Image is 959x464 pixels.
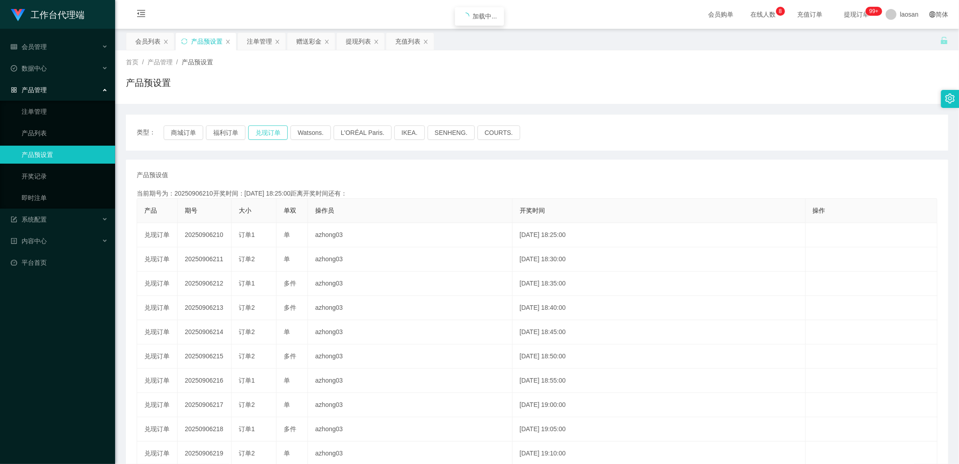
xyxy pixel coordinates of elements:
[308,393,513,417] td: azhong03
[308,247,513,272] td: azhong03
[137,393,178,417] td: 兑现订单
[137,170,168,180] span: 产品预设值
[178,223,232,247] td: 20250906210
[248,125,288,140] button: 兑现订单
[284,328,290,335] span: 单
[334,125,392,140] button: L'ORÉAL Paris.
[308,417,513,442] td: azhong03
[11,237,47,245] span: 内容中心
[239,280,255,287] span: 订单1
[239,425,255,433] span: 订单1
[163,39,169,45] i: 图标: close
[513,247,806,272] td: [DATE] 18:30:00
[462,13,469,20] i: icon: loading
[239,231,255,238] span: 订单1
[137,272,178,296] td: 兑现订单
[225,39,231,45] i: 图标: close
[137,296,178,320] td: 兑现订单
[144,207,157,214] span: 产品
[239,304,255,311] span: 订单2
[22,146,108,164] a: 产品预设置
[182,58,213,66] span: 产品预设置
[374,39,379,45] i: 图标: close
[178,320,232,344] td: 20250906214
[513,296,806,320] td: [DATE] 18:40:00
[239,255,255,263] span: 订单2
[776,7,785,16] sup: 8
[11,216,47,223] span: 系统配置
[308,223,513,247] td: azhong03
[126,0,156,29] i: 图标: menu-fold
[428,125,475,140] button: SENHENG.
[308,344,513,369] td: azhong03
[178,344,232,369] td: 20250906215
[178,393,232,417] td: 20250906217
[394,125,425,140] button: IKEA.
[284,352,296,360] span: 多件
[137,125,164,140] span: 类型：
[22,167,108,185] a: 开奖记录
[22,124,108,142] a: 产品列表
[308,320,513,344] td: azhong03
[137,344,178,369] td: 兑现订单
[239,328,255,335] span: 订单2
[296,33,321,50] div: 赠送彩金
[142,58,144,66] span: /
[793,11,827,18] span: 充值订单
[746,11,781,18] span: 在线人数
[137,247,178,272] td: 兑现订单
[31,0,85,29] h1: 工作台代理端
[135,33,161,50] div: 会员列表
[239,207,251,214] span: 大小
[181,38,187,45] i: 图标: sync
[11,65,47,72] span: 数据中心
[11,216,17,223] i: 图标: form
[176,58,178,66] span: /
[11,44,17,50] i: 图标: table
[929,11,936,18] i: 图标: global
[284,377,290,384] span: 单
[178,296,232,320] td: 20250906213
[137,189,937,198] div: 当前期号为：20250906210开奖时间：[DATE] 18:25:00距离开奖时间还有：
[284,304,296,311] span: 多件
[513,320,806,344] td: [DATE] 18:45:00
[11,238,17,244] i: 图标: profile
[284,425,296,433] span: 多件
[126,76,171,89] h1: 产品预设置
[137,223,178,247] td: 兑现订单
[239,401,255,408] span: 订单2
[866,7,882,16] sup: 1101
[290,125,331,140] button: Watsons.
[11,9,25,22] img: logo.9652507e.png
[185,207,197,214] span: 期号
[346,33,371,50] div: 提现列表
[137,369,178,393] td: 兑现订单
[178,417,232,442] td: 20250906218
[11,254,108,272] a: 图标: dashboard平台首页
[11,87,17,93] i: 图标: appstore-o
[945,94,955,103] i: 图标: setting
[308,296,513,320] td: azhong03
[513,272,806,296] td: [DATE] 18:35:00
[284,207,296,214] span: 单双
[239,450,255,457] span: 订单2
[11,43,47,50] span: 会员管理
[22,189,108,207] a: 即时注单
[239,377,255,384] span: 订单1
[473,13,497,20] span: 加载中...
[308,272,513,296] td: azhong03
[137,320,178,344] td: 兑现订单
[284,231,290,238] span: 单
[284,401,290,408] span: 单
[11,65,17,71] i: 图标: check-circle-o
[520,207,545,214] span: 开奖时间
[206,125,245,140] button: 福利订单
[11,11,85,18] a: 工作台代理端
[940,36,948,45] i: 图标: unlock
[477,125,520,140] button: COURTS.
[284,450,290,457] span: 单
[395,33,420,50] div: 充值列表
[308,369,513,393] td: azhong03
[513,223,806,247] td: [DATE] 18:25:00
[178,247,232,272] td: 20250906211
